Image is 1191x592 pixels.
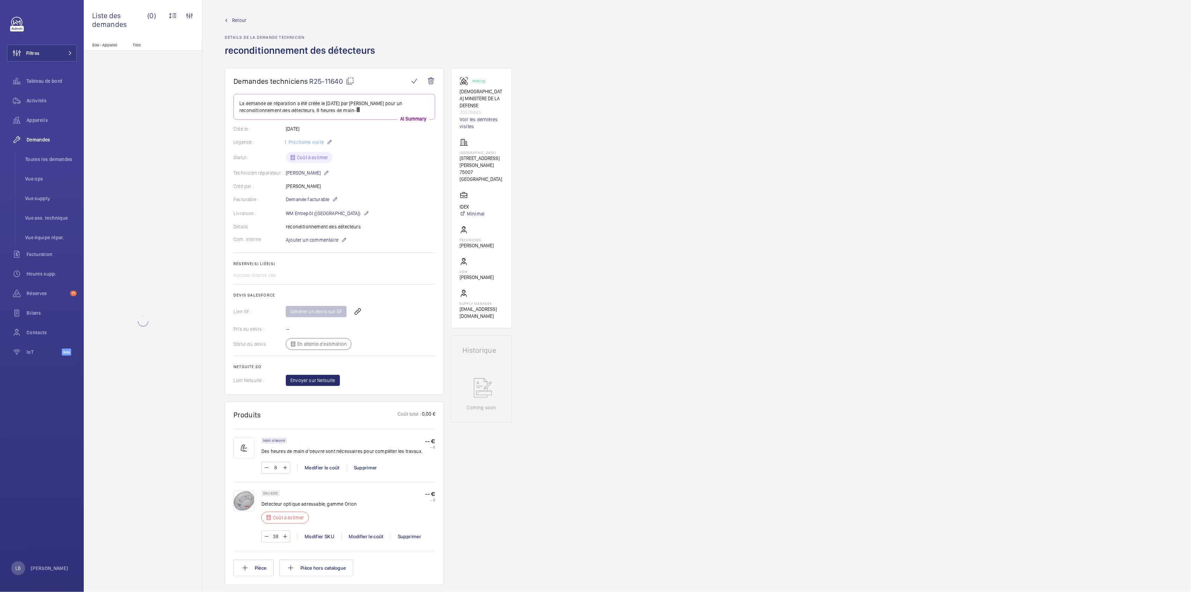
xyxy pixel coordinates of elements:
span: IoT [27,349,62,356]
p: La demande de réparation a été créée le [DATE] par [PERSON_NAME] pour un reconditionnement des dé... [239,100,429,114]
p: Working [472,80,485,82]
h1: reconditionnement des détecteurs [225,44,379,68]
button: Envoyer sur Netsuite [286,375,340,386]
p: Supply manager [460,301,503,306]
h2: Netsuite SO [233,364,435,369]
span: Vue équipe répar. [25,234,77,241]
span: Filtres [26,50,39,57]
p: Site - Appareil [84,43,130,47]
span: Facturation [27,251,77,258]
span: R25-11640 [309,77,354,86]
span: Heures supp. [27,270,77,277]
p: WM Entrepôt ([GEOGRAPHIC_DATA]) [286,209,369,218]
span: Vue supply [25,195,77,202]
p: -- € [425,498,435,502]
div: Modifier le coût [297,464,347,471]
p: Main d'oeuvre [263,439,285,442]
p: [PERSON_NAME] [286,169,329,177]
p: [PERSON_NAME] [460,242,494,249]
p: -- € [425,490,435,498]
p: -- € [425,438,435,445]
div: Modifier SKU [297,533,341,540]
span: Demandes [27,136,77,143]
h2: Réserve(s) liée(s) [233,261,435,266]
a: Voir les dernières visites [460,116,503,130]
p: LB [15,565,21,572]
p: Des heures de main d'oeuvre sont nécessaires pour compléter les travaux. [261,448,423,455]
span: Envoyer sur Netsuite [290,377,335,384]
p: Titre [133,43,179,47]
span: Vue ass. technique [25,214,77,221]
h2: Détails de la demande technicien [225,35,379,40]
span: 71 [70,291,77,296]
p: Detecteur optique adressable, gamme Orion [261,500,357,507]
div: Supprimer [390,533,428,540]
p: CSM [460,270,494,274]
button: Pièce hors catalogue [279,560,353,576]
p: 75007 [GEOGRAPHIC_DATA] [460,169,503,183]
p: [DEMOGRAPHIC_DATA] MINISTERE DE LA DEFENSE [460,88,503,109]
h2: Devis Salesforce [233,293,435,298]
button: Pièce [233,560,274,576]
span: Réserves [27,290,67,297]
p: Coût total : [397,410,421,419]
div: Modifier le coût [341,533,390,540]
span: Vue ops [25,175,77,182]
span: Appareils [27,117,77,124]
span: Tableau de bord [27,78,77,85]
span: Beta [62,349,71,356]
p: [STREET_ADDRESS][PERSON_NAME] [460,155,503,169]
span: Prochaine visite [287,139,324,145]
span: Ajouter un commentaire [286,236,338,243]
span: Bilans [27,309,77,316]
p: SKU 4315 [263,492,278,495]
div: Supprimer [347,464,384,471]
p: [GEOGRAPHIC_DATA] [460,151,503,155]
p: AI Summary [397,115,429,122]
p: -- € [425,445,435,449]
img: BHMATj4ED5KaAcBxWLR1phhkK_WZ9mlkGPFDFzYphcM6ZKql.png [233,490,254,511]
img: fire_alarm.svg [460,77,471,85]
span: Toutes les demandes [25,156,77,163]
p: 70578665 [460,109,503,116]
p: [PERSON_NAME] [31,565,68,572]
h1: Historique [462,347,500,354]
span: Demande facturable [286,196,329,203]
p: [EMAIL_ADDRESS][DOMAIN_NAME] [460,306,503,320]
p: IDEX [460,203,484,210]
p: 0,00 € [421,410,435,419]
span: Liste des demandes [92,11,147,29]
span: Retour [232,17,246,24]
p: Technicien [460,238,494,242]
h1: Produits [233,410,261,419]
p: Coût à estimer [273,514,304,521]
span: Activités [27,97,77,104]
p: [PERSON_NAME] [460,274,494,281]
img: muscle-sm.svg [233,438,254,459]
span: Demandes techniciens [233,77,308,86]
p: Coming soon [467,404,496,411]
a: Minimal [460,210,484,217]
button: Filtres [7,45,77,61]
span: Contacts [27,329,77,336]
